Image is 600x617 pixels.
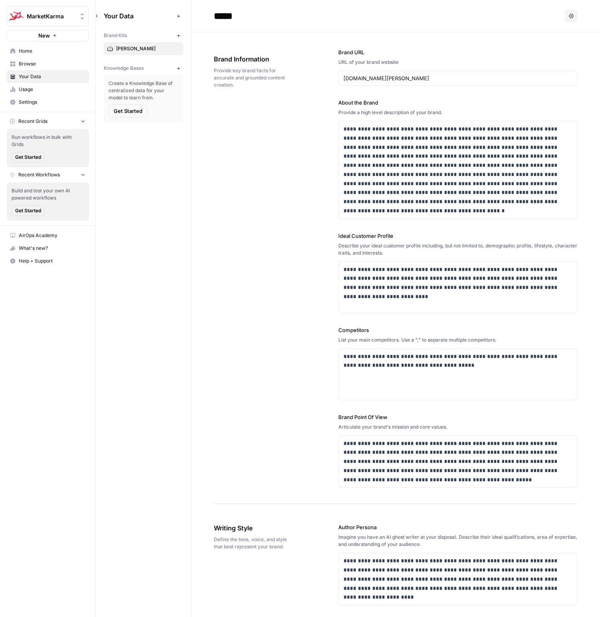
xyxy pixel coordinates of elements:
[6,255,89,267] button: Help + Support
[12,206,45,216] button: Get Started
[338,99,578,107] label: About the Brand
[109,80,178,101] span: Create a Knowledge Base of centralized data for your model to learn from.
[19,47,85,55] span: Home
[6,70,89,83] a: Your Data
[338,413,578,421] label: Brand Point Of View
[338,423,578,431] div: Articulate your brand's mission and core values.
[7,242,89,254] div: What's new?
[6,229,89,242] a: AirOps Academy
[109,105,148,117] button: Get Started
[214,67,294,89] span: Provide key brand facts for accurate and grounded content creation.
[6,242,89,255] button: What's new?
[19,99,85,106] span: Settings
[114,107,142,115] span: Get Started
[338,242,578,257] div: Describe your ideal customer profile including, but not limited to, demographic profile, lifestyl...
[12,152,45,162] button: Get Started
[104,65,144,72] span: Knowledge Bases
[338,232,578,240] label: Ideal Customer Profile
[12,134,84,148] span: Run workflows in bulk with Grids
[214,523,294,533] span: Writing Style
[6,83,89,96] a: Usage
[338,59,578,66] div: URL of your brand website
[15,154,41,161] span: Get Started
[19,232,85,239] span: AirOps Academy
[104,42,183,55] a: [PERSON_NAME]
[18,171,60,178] span: Recent Workflows
[6,169,89,181] button: Recent Workflows
[214,54,294,64] span: Brand Information
[338,523,578,531] label: Author Persona
[338,336,578,344] div: List your main competitors. Use a "," to separate multiple competitors.
[6,45,89,57] a: Home
[6,96,89,109] a: Settings
[338,326,578,334] label: Competitors
[6,57,89,70] a: Browse
[19,73,85,80] span: Your Data
[6,115,89,127] button: Recent Grids
[338,109,578,116] div: Provide a high level description of your brand.
[18,118,47,125] span: Recent Grids
[6,30,89,42] button: New
[19,86,85,93] span: Usage
[338,534,578,548] div: Imagine you have an AI ghost writer at your disposal. Describe their ideal qualifications, area o...
[38,32,50,40] span: New
[6,6,89,26] button: Workspace: MarketKarma
[116,45,180,52] span: [PERSON_NAME]
[9,9,24,24] img: MarketKarma Logo
[104,32,127,39] span: Brand Kits
[338,48,578,56] label: Brand URL
[12,187,84,202] span: Build and test your own AI powered workflows
[19,60,85,67] span: Browse
[19,257,85,265] span: Help + Support
[104,11,174,21] span: Your Data
[343,74,572,82] input: www.sundaysoccer.com
[27,12,75,20] span: MarketKarma
[15,207,41,214] span: Get Started
[214,536,294,550] span: Define the tone, voice, and style that best represent your brand.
